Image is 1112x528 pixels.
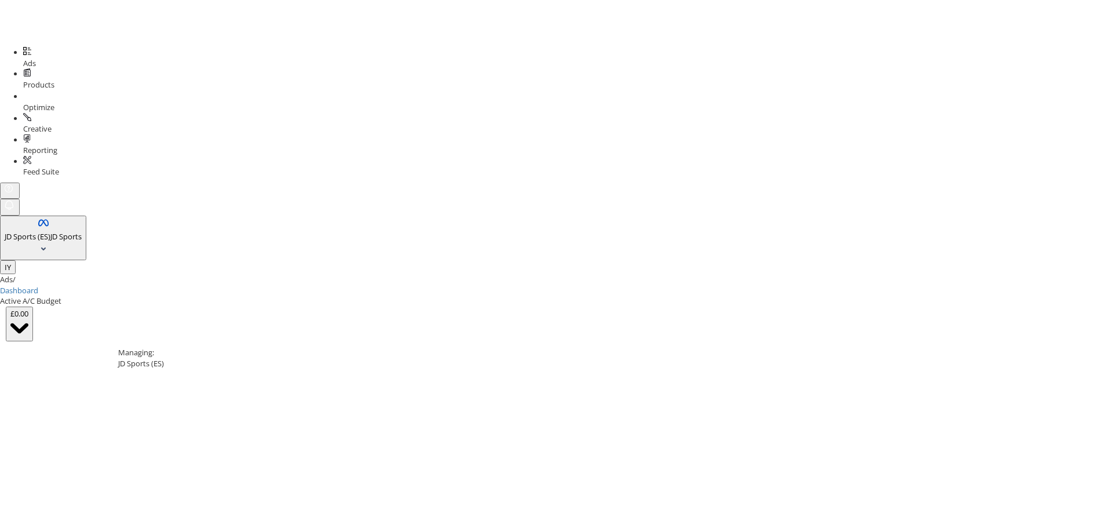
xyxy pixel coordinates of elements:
span: Optimize [23,102,54,112]
span: JD Sports [50,231,82,242]
span: / [13,274,16,285]
span: Products [23,79,54,90]
span: Ads [23,58,36,68]
span: Creative [23,123,52,134]
span: Reporting [23,145,57,155]
div: JD Sports (ES) [118,358,1104,369]
span: Feed Suite [23,166,59,177]
span: IY [5,262,11,272]
div: £0.00 [10,308,28,319]
button: £0.00 [6,307,33,341]
span: JD Sports (ES) [5,231,50,242]
div: Managing: [118,347,1104,358]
